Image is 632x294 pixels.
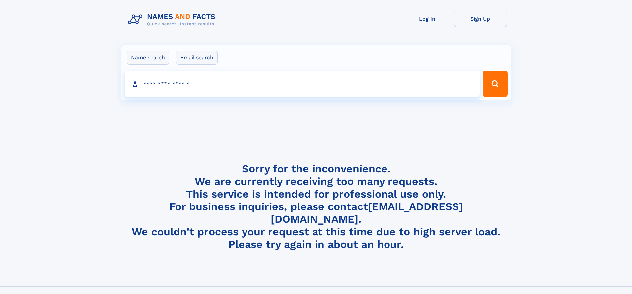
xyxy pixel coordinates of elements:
[125,71,480,97] input: search input
[176,51,218,65] label: Email search
[454,11,507,27] a: Sign Up
[125,162,507,251] h4: Sorry for the inconvenience. We are currently receiving too many requests. This service is intend...
[401,11,454,27] a: Log In
[483,71,507,97] button: Search Button
[125,11,221,29] img: Logo Names and Facts
[127,51,169,65] label: Name search
[271,200,463,225] a: [EMAIL_ADDRESS][DOMAIN_NAME]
